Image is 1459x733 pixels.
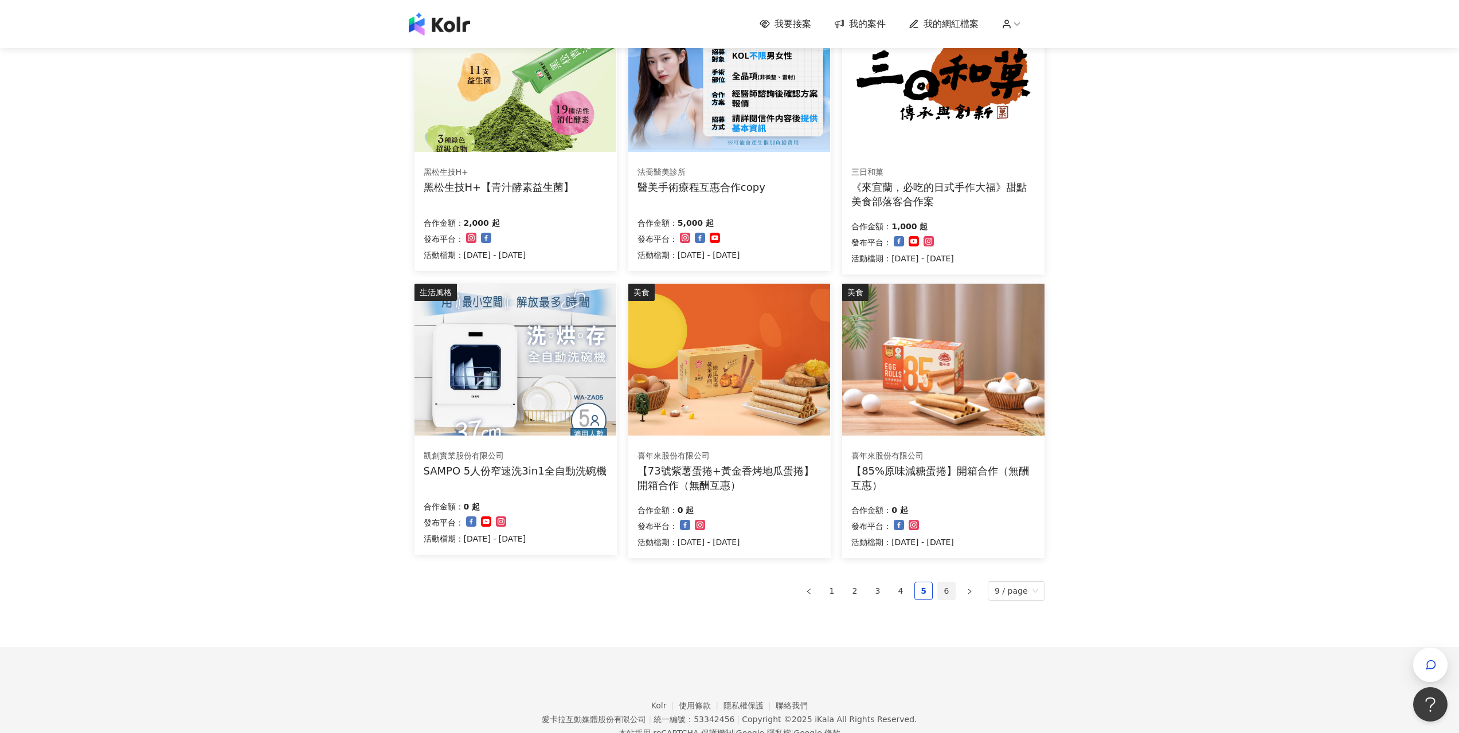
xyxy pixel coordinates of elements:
p: 1,000 起 [891,219,928,233]
div: 統一編號：53342456 [654,715,734,724]
span: | [737,715,740,724]
span: 9 / page [995,582,1038,600]
div: 黑松生技H+【青汁酵素益生菌】 [424,180,574,194]
p: 發布平台： [851,519,891,533]
a: iKala [815,715,834,724]
div: 醫美手術療程互惠合作copy [637,180,765,194]
li: Previous Page [800,582,818,600]
p: 活動檔期：[DATE] - [DATE] [851,535,954,549]
p: 活動檔期：[DATE] - [DATE] [851,252,954,265]
p: 0 起 [891,503,908,517]
div: 黑松生技H+ [424,167,574,178]
li: 6 [937,582,956,600]
a: 3 [869,582,886,599]
iframe: Help Scout Beacon - Open [1413,687,1448,722]
div: 美食 [842,284,869,301]
div: 法喬醫美診所 [637,167,765,178]
li: 4 [891,582,910,600]
p: 合作金額： [637,216,678,230]
p: 2,000 起 [464,216,500,230]
p: 發布平台： [424,516,464,530]
img: 85%原味減糖蛋捲 [842,284,1044,436]
li: 5 [914,582,933,600]
img: SAMPO 5人份窄速洗3in1全自動洗碗機 [414,284,616,436]
span: | [648,715,651,724]
div: 三日和菓 [851,167,1035,178]
p: 活動檔期：[DATE] - [DATE] [424,532,526,546]
div: 【73號紫薯蛋捲+黃金香烤地瓜蛋捲】開箱合作（無酬互惠） [637,464,822,492]
p: 發布平台： [637,519,678,533]
p: 0 起 [464,500,480,514]
button: right [960,582,979,600]
span: left [805,588,812,595]
a: 我要接案 [760,18,811,30]
p: 活動檔期：[DATE] - [DATE] [637,535,740,549]
p: 合作金額： [424,216,464,230]
p: 合作金額： [637,503,678,517]
img: 73號紫薯蛋捲+黃金香烤地瓜蛋捲 [628,284,830,436]
button: left [800,582,818,600]
a: Kolr [651,701,679,710]
div: Page Size [988,581,1045,601]
span: 我的案件 [849,18,886,30]
p: 合作金額： [851,503,891,517]
div: 凱創實業股份有限公司 [424,450,607,462]
li: 3 [869,582,887,600]
span: 我要接案 [775,18,811,30]
a: 我的網紅檔案 [909,18,979,30]
a: 5 [915,582,932,599]
div: 愛卡拉互動媒體股份有限公司 [542,715,646,724]
div: 《來宜蘭，必吃的日式手作大福》甜點美食部落客合作案 [851,180,1035,209]
a: 使用條款 [679,701,723,710]
p: 發布平台： [637,232,678,246]
img: logo [409,13,470,36]
div: 美食 [628,284,655,301]
p: 活動檔期：[DATE] - [DATE] [637,248,740,262]
p: 活動檔期：[DATE] - [DATE] [424,248,526,262]
a: 我的案件 [834,18,886,30]
a: 4 [892,582,909,599]
p: 發布平台： [851,236,891,249]
li: Next Page [960,582,979,600]
li: 1 [823,582,841,600]
span: 我的網紅檔案 [924,18,979,30]
div: 【85%原味減糖蛋捲】開箱合作（無酬互惠） [851,464,1035,492]
a: 隱私權保護 [723,701,776,710]
a: 6 [938,582,955,599]
div: 生活風格 [414,284,457,301]
div: 喜年來股份有限公司 [637,450,821,462]
div: SAMPO 5人份窄速洗3in1全自動洗碗機 [424,464,607,478]
li: 2 [846,582,864,600]
div: Copyright © 2025 All Rights Reserved. [742,715,917,724]
a: 1 [823,582,840,599]
p: 發布平台： [424,232,464,246]
p: 合作金額： [424,500,464,514]
span: right [966,588,973,595]
a: 2 [846,582,863,599]
p: 合作金額： [851,219,891,233]
p: 5,000 起 [678,216,714,230]
div: 喜年來股份有限公司 [851,450,1035,462]
p: 0 起 [678,503,694,517]
a: 聯絡我們 [776,701,808,710]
